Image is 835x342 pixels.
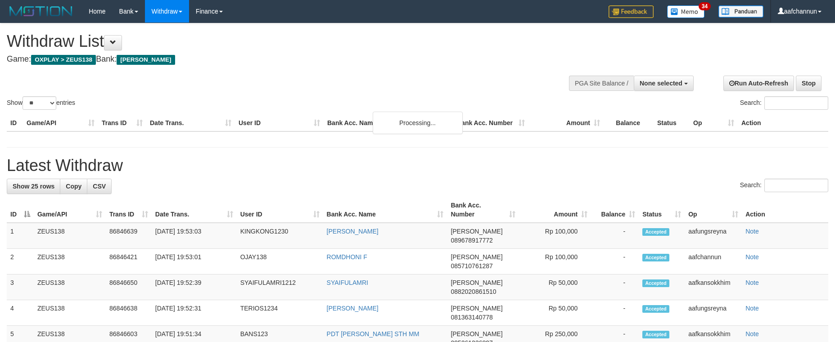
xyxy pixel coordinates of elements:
[323,197,447,223] th: Bank Acc. Name: activate to sort column ascending
[451,253,502,261] span: [PERSON_NAME]
[685,197,742,223] th: Op: activate to sort column ascending
[34,300,106,326] td: ZEUS138
[654,115,690,131] th: Status
[667,5,705,18] img: Button%20Memo.svg
[451,288,496,295] span: Copy 0882020861510 to clipboard
[7,96,75,110] label: Show entries
[106,197,152,223] th: Trans ID: activate to sort column ascending
[106,300,152,326] td: 86846638
[742,197,828,223] th: Action
[690,115,738,131] th: Op
[7,223,34,249] td: 1
[7,32,548,50] h1: Withdraw List
[327,228,379,235] a: [PERSON_NAME]
[146,115,235,131] th: Date Trans.
[642,331,669,338] span: Accepted
[519,197,591,223] th: Amount: activate to sort column ascending
[106,223,152,249] td: 86846639
[98,115,146,131] th: Trans ID
[237,300,323,326] td: TERIOS1234
[740,179,828,192] label: Search:
[685,274,742,300] td: aafkansokkhim
[639,197,685,223] th: Status: activate to sort column ascending
[451,279,502,286] span: [PERSON_NAME]
[34,197,106,223] th: Game/API: activate to sort column ascending
[87,179,112,194] a: CSV
[23,115,98,131] th: Game/API
[634,76,694,91] button: None selected
[106,249,152,274] td: 86846421
[152,197,237,223] th: Date Trans.: activate to sort column ascending
[451,314,492,321] span: Copy 081363140778 to clipboard
[796,76,821,91] a: Stop
[764,179,828,192] input: Search:
[7,197,34,223] th: ID: activate to sort column descending
[7,55,548,64] h4: Game: Bank:
[7,274,34,300] td: 3
[591,274,639,300] td: -
[519,300,591,326] td: Rp 50,000
[451,305,502,312] span: [PERSON_NAME]
[723,76,794,91] a: Run Auto-Refresh
[740,96,828,110] label: Search:
[152,300,237,326] td: [DATE] 19:52:31
[685,223,742,249] td: aafungsreyna
[152,249,237,274] td: [DATE] 19:53:01
[642,228,669,236] span: Accepted
[764,96,828,110] input: Search:
[642,254,669,261] span: Accepted
[327,253,367,261] a: ROMDHONI F
[685,249,742,274] td: aafchannun
[569,76,634,91] div: PGA Site Balance /
[591,249,639,274] td: -
[609,5,654,18] img: Feedback.jpg
[237,197,323,223] th: User ID: activate to sort column ascending
[745,330,759,337] a: Note
[604,115,654,131] th: Balance
[34,274,106,300] td: ZEUS138
[34,223,106,249] td: ZEUS138
[738,115,828,131] th: Action
[519,274,591,300] td: Rp 50,000
[699,2,711,10] span: 34
[453,115,528,131] th: Bank Acc. Number
[745,253,759,261] a: Note
[718,5,763,18] img: panduan.png
[237,249,323,274] td: OJAY138
[642,279,669,287] span: Accepted
[745,228,759,235] a: Note
[451,237,492,244] span: Copy 089678917772 to clipboard
[117,55,175,65] span: [PERSON_NAME]
[327,330,420,337] a: PDT [PERSON_NAME] STH MM
[745,305,759,312] a: Note
[451,228,502,235] span: [PERSON_NAME]
[237,274,323,300] td: SYAIFULAMRI1212
[235,115,324,131] th: User ID
[7,157,828,175] h1: Latest Withdraw
[66,183,81,190] span: Copy
[324,115,453,131] th: Bank Acc. Name
[152,223,237,249] td: [DATE] 19:53:03
[528,115,604,131] th: Amount
[447,197,519,223] th: Bank Acc. Number: activate to sort column ascending
[451,262,492,270] span: Copy 085710761287 to clipboard
[237,223,323,249] td: KINGKONG1230
[685,300,742,326] td: aafungsreyna
[13,183,54,190] span: Show 25 rows
[745,279,759,286] a: Note
[519,223,591,249] td: Rp 100,000
[106,274,152,300] td: 86846650
[23,96,56,110] select: Showentries
[327,305,379,312] a: [PERSON_NAME]
[591,197,639,223] th: Balance: activate to sort column ascending
[60,179,87,194] a: Copy
[7,4,75,18] img: MOTION_logo.png
[31,55,96,65] span: OXPLAY > ZEUS138
[327,279,368,286] a: SYAIFULAMRI
[519,249,591,274] td: Rp 100,000
[152,274,237,300] td: [DATE] 19:52:39
[34,249,106,274] td: ZEUS138
[591,300,639,326] td: -
[7,115,23,131] th: ID
[93,183,106,190] span: CSV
